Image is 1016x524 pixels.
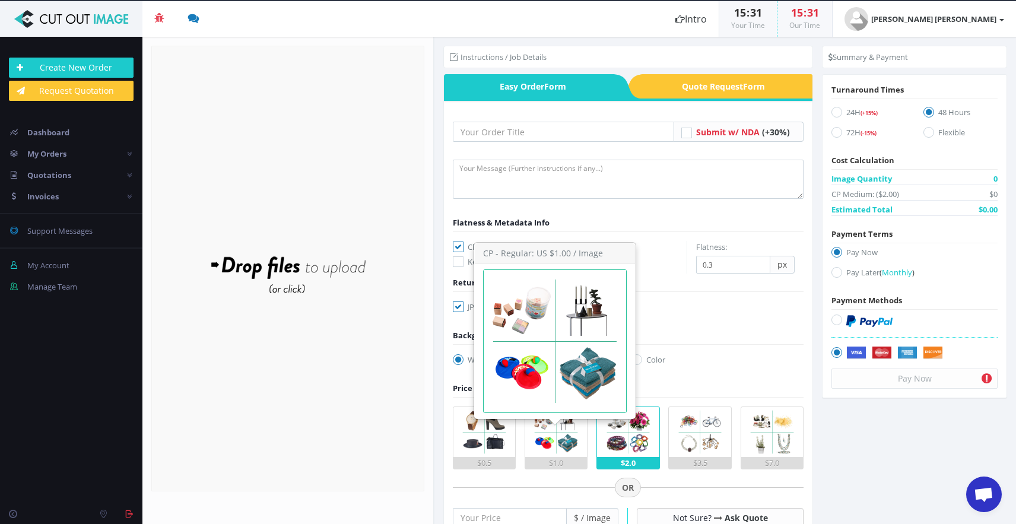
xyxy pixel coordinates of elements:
[453,329,534,341] div: Background Options:
[734,5,746,20] span: 15
[861,107,878,117] a: (+15%)
[807,5,819,20] span: 31
[663,1,719,37] a: Intro
[525,457,587,469] div: $1.0
[741,457,803,469] div: $7.0
[750,5,762,20] span: 31
[453,354,488,366] label: White
[27,260,69,271] span: My Account
[789,20,820,30] small: Our Time
[833,1,1016,37] a: [PERSON_NAME] [PERSON_NAME]
[993,173,998,185] span: 0
[27,226,93,236] span: Support Messages
[861,127,877,138] a: (-15%)
[675,407,725,457] img: 4.png
[871,14,996,24] strong: [PERSON_NAME] [PERSON_NAME]
[27,191,59,202] span: Invoices
[803,5,807,20] span: :
[453,382,604,394] div: Choose Image Complexity
[746,5,750,20] span: :
[453,277,536,288] span: Returned File Format
[743,81,765,92] i: Form
[846,315,893,327] img: PayPal
[9,10,134,28] img: Cut Out Image
[831,155,894,166] span: Cost Calculation
[27,170,71,180] span: Quotations
[597,457,659,469] div: $2.0
[880,267,915,278] a: (Monthly)
[831,84,904,95] span: Turnaround Times
[861,129,877,137] span: (-15%)
[831,188,899,200] span: CP Medium: ($2.00)
[979,204,998,215] span: $0.00
[923,106,998,122] label: 48 Hours
[770,256,795,274] span: px
[882,267,912,278] span: Monthly
[475,243,635,264] h3: CP - Regular: US $1.00 / Image
[453,241,687,253] label: Clipping Path with Flatness
[669,457,731,469] div: $3.5
[831,228,893,239] span: Payment Terms
[828,51,908,63] li: Summary & Payment
[27,281,77,292] span: Manage Team
[643,74,813,99] a: Quote RequestForm
[989,188,998,200] span: $0
[923,126,998,142] label: Flexible
[444,74,614,99] span: Easy Order
[696,126,790,138] a: Submit w/ NDA (+30%)
[453,383,505,393] span: Price / Image:
[831,204,893,215] span: Estimated Total
[846,347,943,360] img: Securely by Stripe
[444,74,614,99] a: Easy OrderForm
[831,173,892,185] span: Image Quantity
[27,148,66,159] span: My Orders
[631,354,665,366] label: Color
[453,301,480,313] label: JPG
[831,126,906,142] label: 72H
[673,512,712,523] span: Not Sure?
[725,512,768,523] a: Ask Quote
[9,81,134,101] a: Request Quotation
[696,126,760,138] span: Submit w/ NDA
[459,407,509,457] img: 1.png
[844,7,868,31] img: user_default.jpg
[453,217,550,228] span: Flatness & Metadata Info
[747,407,797,457] img: 5.png
[791,5,803,20] span: 15
[544,81,566,92] i: Form
[762,126,790,138] span: (+30%)
[531,407,581,457] img: 2.png
[831,106,906,122] label: 24H
[696,241,727,253] label: Flatness:
[453,256,687,268] label: Keep My Metadata -
[604,407,653,457] img: 3.png
[453,457,515,469] div: $0.5
[831,246,998,262] label: Pay Now
[731,20,765,30] small: Your Time
[27,127,69,138] span: Dashboard
[966,477,1002,512] a: Open de chat
[861,109,878,117] span: (+15%)
[450,51,547,63] li: Instructions / Job Details
[643,74,813,99] span: Quote Request
[484,270,626,412] img: 2.png
[9,58,134,78] a: Create New Order
[453,122,675,142] input: Your Order Title
[615,478,641,498] span: OR
[831,266,998,282] label: Pay Later
[831,295,902,306] span: Payment Methods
